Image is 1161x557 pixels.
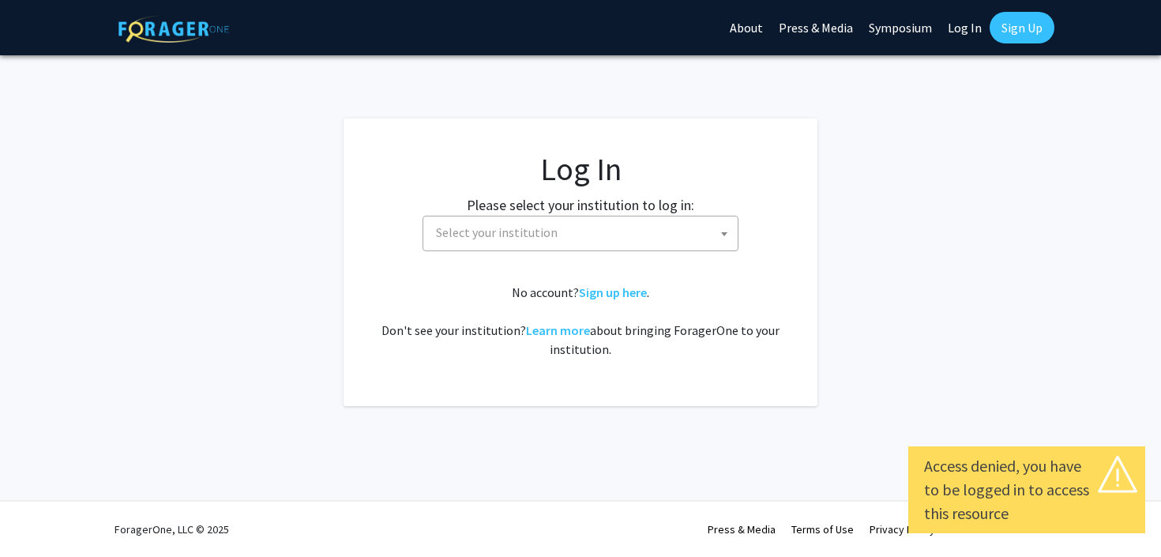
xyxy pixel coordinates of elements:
[375,150,786,188] h1: Log In
[436,224,558,240] span: Select your institution
[791,522,854,536] a: Terms of Use
[430,216,738,249] span: Select your institution
[118,15,229,43] img: ForagerOne Logo
[526,322,590,338] a: Learn more about bringing ForagerOne to your institution
[924,454,1129,525] div: Access denied, you have to be logged in to access this resource
[708,522,776,536] a: Press & Media
[467,194,694,216] label: Please select your institution to log in:
[115,502,229,557] div: ForagerOne, LLC © 2025
[990,12,1054,43] a: Sign Up
[423,216,738,251] span: Select your institution
[579,284,647,300] a: Sign up here
[870,522,935,536] a: Privacy Policy
[375,283,786,359] div: No account? . Don't see your institution? about bringing ForagerOne to your institution.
